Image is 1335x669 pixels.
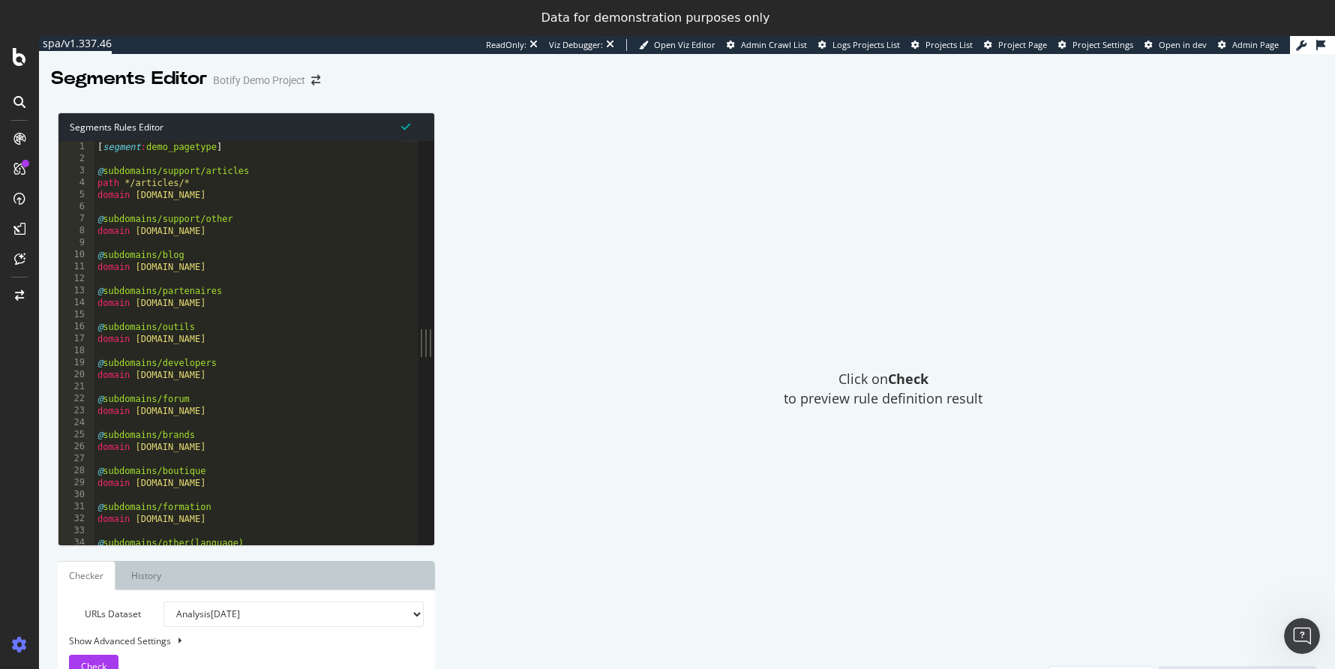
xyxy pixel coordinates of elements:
[727,39,807,51] a: Admin Crawl List
[58,453,94,465] div: 27
[213,73,305,88] div: Botify Demo Project
[741,39,807,50] span: Admin Crawl List
[58,561,115,590] a: Checker
[58,237,94,249] div: 9
[58,153,94,165] div: 2
[51,66,207,91] div: Segments Editor
[58,285,94,297] div: 13
[58,634,412,647] div: Show Advanced Settings
[58,321,94,333] div: 16
[925,39,973,50] span: Projects List
[58,297,94,309] div: 14
[1159,39,1207,50] span: Open in dev
[818,39,900,51] a: Logs Projects List
[58,189,94,201] div: 5
[311,75,320,85] div: arrow-right-arrow-left
[58,113,434,141] div: Segments Rules Editor
[1072,39,1133,50] span: Project Settings
[541,10,770,25] div: Data for demonstration purposes only
[58,489,94,501] div: 30
[58,345,94,357] div: 18
[639,39,715,51] a: Open Viz Editor
[1232,39,1279,50] span: Admin Page
[58,441,94,453] div: 26
[58,309,94,321] div: 15
[58,513,94,525] div: 32
[58,381,94,393] div: 21
[1144,39,1207,51] a: Open in dev
[58,601,152,627] label: URLs Dataset
[58,525,94,537] div: 33
[58,405,94,417] div: 23
[58,393,94,405] div: 22
[58,465,94,477] div: 28
[58,165,94,177] div: 3
[58,357,94,369] div: 19
[58,213,94,225] div: 7
[401,119,410,133] span: Syntax is valid
[58,201,94,213] div: 6
[832,39,900,50] span: Logs Projects List
[1218,39,1279,51] a: Admin Page
[58,225,94,237] div: 8
[549,39,603,51] div: Viz Debugger:
[486,39,526,51] div: ReadOnly:
[654,39,715,50] span: Open Viz Editor
[1284,618,1320,654] iframe: Intercom live chat
[888,370,928,388] strong: Check
[119,561,173,590] a: History
[1058,39,1133,51] a: Project Settings
[58,261,94,273] div: 11
[984,39,1047,51] a: Project Page
[39,36,112,54] a: spa/v1.337.46
[58,273,94,285] div: 12
[58,369,94,381] div: 20
[911,39,973,51] a: Projects List
[58,333,94,345] div: 17
[58,177,94,189] div: 4
[58,141,94,153] div: 1
[998,39,1047,50] span: Project Page
[58,501,94,513] div: 31
[784,370,982,408] span: Click on to preview rule definition result
[58,429,94,441] div: 25
[58,249,94,261] div: 10
[58,537,94,549] div: 34
[58,417,94,429] div: 24
[39,36,112,51] div: spa/v1.337.46
[58,477,94,489] div: 29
